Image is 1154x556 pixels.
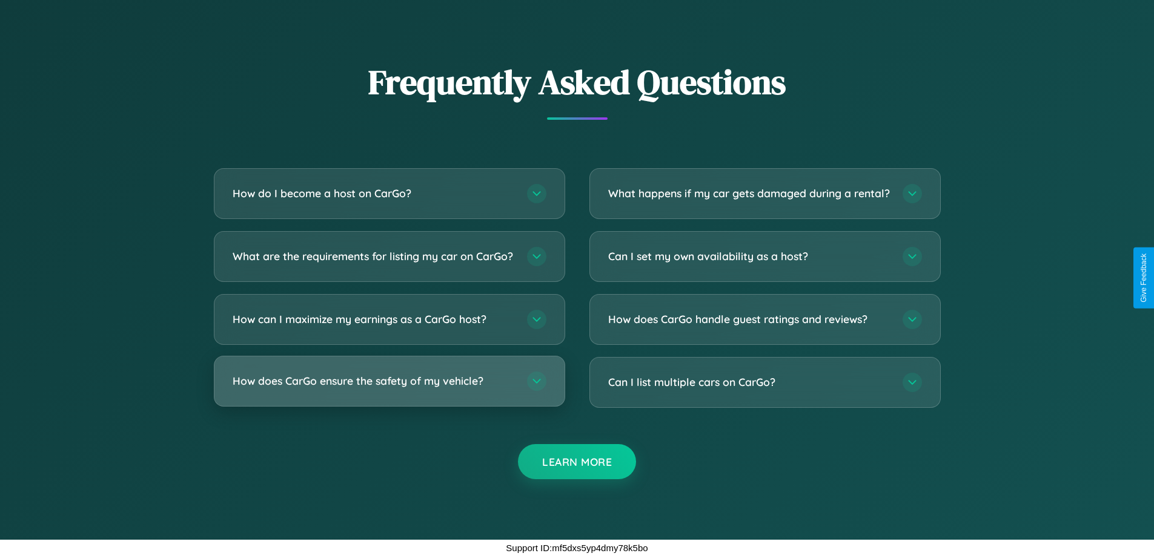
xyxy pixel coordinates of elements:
button: Learn More [518,444,636,479]
h3: What happens if my car gets damaged during a rental? [608,186,890,201]
p: Support ID: mf5dxs5yp4dmy78k5bo [506,540,648,556]
h2: Frequently Asked Questions [214,59,941,105]
h3: Can I list multiple cars on CarGo? [608,374,890,390]
h3: How can I maximize my earnings as a CarGo host? [233,312,515,327]
h3: How do I become a host on CarGo? [233,186,515,201]
h3: How does CarGo handle guest ratings and reviews? [608,312,890,327]
h3: Can I set my own availability as a host? [608,249,890,264]
div: Give Feedback [1139,253,1148,303]
h3: What are the requirements for listing my car on CarGo? [233,249,515,264]
h3: How does CarGo ensure the safety of my vehicle? [233,373,515,388]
